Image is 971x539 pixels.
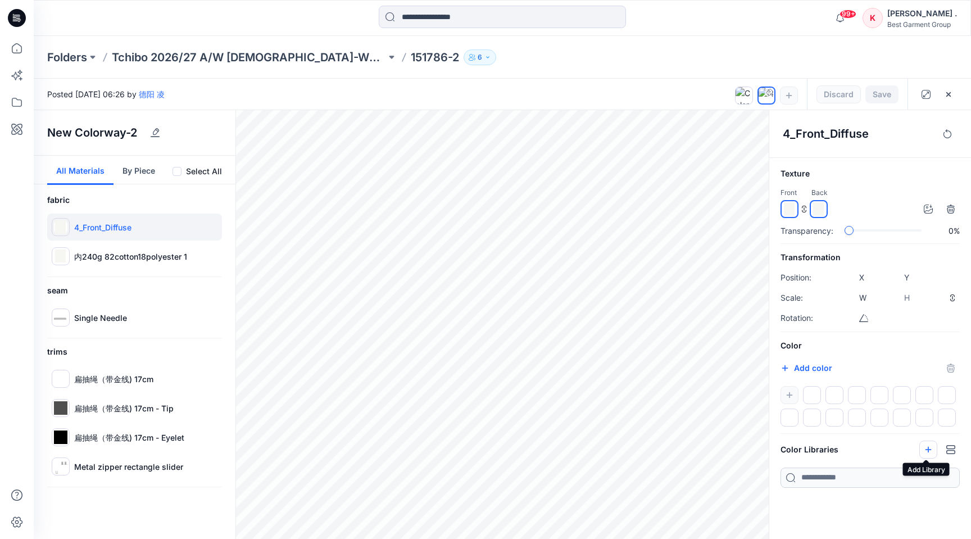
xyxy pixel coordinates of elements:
h4: 4_Front_Diffuse [783,127,933,141]
p: 6 [478,51,482,64]
p: X [859,271,868,284]
label: Select All [186,165,222,178]
img: osAAAAGSURBVAMAMx8mJctcjw8AAAAASUVORK5CYII= [54,220,67,234]
button: Add color [781,361,832,375]
img: +tPlLIAAAABklEQVQDAH+KeJhwrq16AAAAAElFTkSuQmCC [61,459,68,466]
h6: Texture [781,167,960,180]
h6: trims [47,345,222,359]
p: Scale: [781,291,825,305]
p: Y [904,271,913,284]
p: 扁抽绳（带金线) 17cm - Tip [74,402,174,414]
img: wT5nFVEAAAAASUVORK5CYII= [53,459,60,466]
img: 2QAAAABJRU5ErkJggg== [812,202,825,216]
p: 151786-2 [411,49,459,65]
img: wT5nFVEAAAAASUVORK5CYII= [54,372,67,386]
p: 扁抽绳（带金线) 17cm [74,373,153,385]
p: Single Needle [74,312,127,324]
button: 6 [464,49,496,65]
p: 扁抽绳（带金线) 17cm - Eyelet [74,432,184,443]
a: Tchibo 2026/27 A/W [DEMOGRAPHIC_DATA]-WEAR [112,49,386,65]
h6: Color Libraries [781,443,838,456]
h6: Transformation [781,251,960,264]
p: Back [811,187,828,199]
div: slider-ex-1 [845,226,854,235]
h6: seam [47,284,222,297]
img: lueeMgAAAAZJREFUAwC4mDLaFtKL6AAAAABJRU5ErkJggg== [53,467,60,474]
img: +3aM8YAAAAGSURBVAMABkQgIT13JVIAAAAASUVORK5CYII= [54,431,67,444]
div: K [863,8,883,28]
span: 99+ [840,10,856,19]
img: New Colorway-2 [759,88,774,103]
p: 0% [936,225,960,237]
button: By Piece [114,156,164,185]
p: W [859,291,868,305]
p: Position: [781,271,825,284]
p: 内240g 82cotton18polyester 1 [74,251,187,262]
h4: New Colorway-2 [47,126,137,139]
span: Posted [DATE] 06:26 by [47,88,165,100]
img: zzyCyAAAABklEQVQDAG3OPcFilEViAAAAAElFTkSuQmCC [54,401,67,415]
div: Best Garment Group [887,20,957,29]
p: Rotation: [781,311,825,325]
p: Metal zipper rectangle slider [74,461,183,473]
h6: Color [781,339,960,352]
a: Folders [47,49,87,65]
a: 德阳 凌 [139,89,165,99]
button: All Materials [47,156,114,185]
img: osAAAAGSURBVAMAMx8mJctcjw8AAAAASUVORK5CYII= [783,202,796,216]
p: 4_Front_Diffuse [74,221,131,233]
p: Front [781,187,797,199]
div: [PERSON_NAME] . [887,7,957,20]
img: 8Kx7hVAAAABklEQVQDACyXVyxj+HLtAAAAAElFTkSuQmCC [54,311,67,324]
h6: fabric [47,193,222,207]
p: H [904,291,913,305]
p: Transparency: [781,225,833,237]
img: 5LI4kcAAAAGSURBVAMA7G2pUH5qm8kAAAAASUVORK5CYII= [54,250,67,263]
img: wT5nFVEAAAAASUVORK5CYII= [61,467,68,474]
